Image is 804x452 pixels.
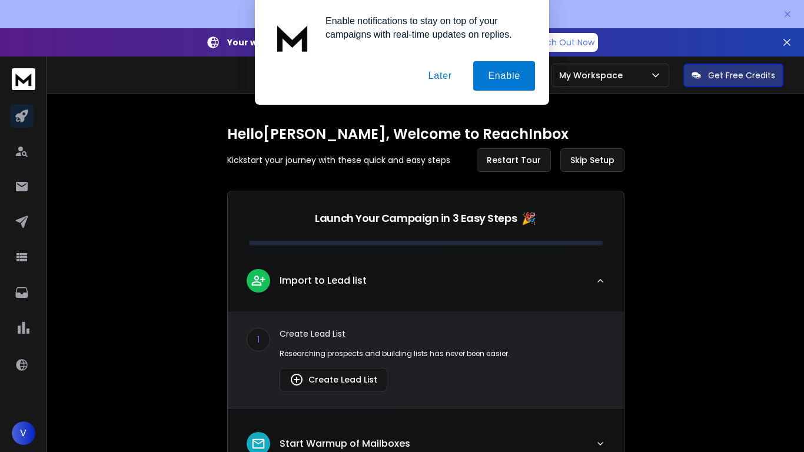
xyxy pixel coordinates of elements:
[280,328,605,340] p: Create Lead List
[413,61,466,91] button: Later
[228,260,624,311] button: leadImport to Lead list
[228,311,624,408] div: leadImport to Lead list
[280,368,387,391] button: Create Lead List
[251,273,266,288] img: lead
[521,210,536,227] span: 🎉
[473,61,535,91] button: Enable
[269,14,316,61] img: notification icon
[570,154,614,166] span: Skip Setup
[251,436,266,451] img: lead
[315,210,517,227] p: Launch Your Campaign in 3 Easy Steps
[12,421,35,445] button: V
[280,274,367,288] p: Import to Lead list
[560,148,624,172] button: Skip Setup
[290,373,304,387] img: lead
[280,437,410,451] p: Start Warmup of Mailboxes
[280,349,605,358] p: Researching prospects and building lists has never been easier.
[247,328,270,351] div: 1
[227,154,450,166] p: Kickstart your journey with these quick and easy steps
[227,125,624,144] h1: Hello [PERSON_NAME] , Welcome to ReachInbox
[316,14,535,41] div: Enable notifications to stay on top of your campaigns with real-time updates on replies.
[477,148,551,172] button: Restart Tour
